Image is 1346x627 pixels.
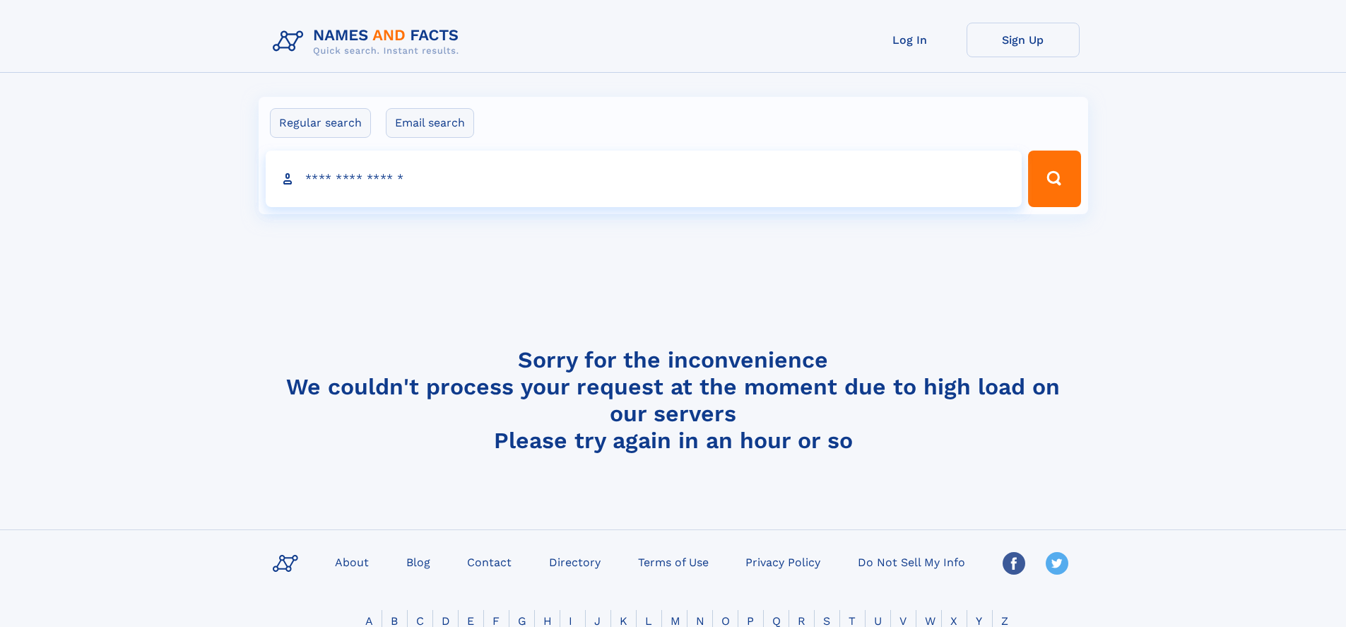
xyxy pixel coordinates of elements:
a: Terms of Use [632,551,714,572]
img: Logo Names and Facts [267,23,471,61]
a: About [329,551,374,572]
input: search input [266,151,1022,207]
label: Email search [386,108,474,138]
a: Blog [401,551,436,572]
a: Directory [543,551,606,572]
button: Search Button [1028,151,1080,207]
a: Privacy Policy [740,551,826,572]
a: Sign Up [967,23,1080,57]
a: Log In [854,23,967,57]
a: Do Not Sell My Info [852,551,971,572]
img: Facebook [1003,552,1025,575]
h4: Sorry for the inconvenience We couldn't process your request at the moment due to high load on ou... [267,346,1080,454]
a: Contact [461,551,517,572]
label: Regular search [270,108,371,138]
img: Twitter [1046,552,1068,575]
